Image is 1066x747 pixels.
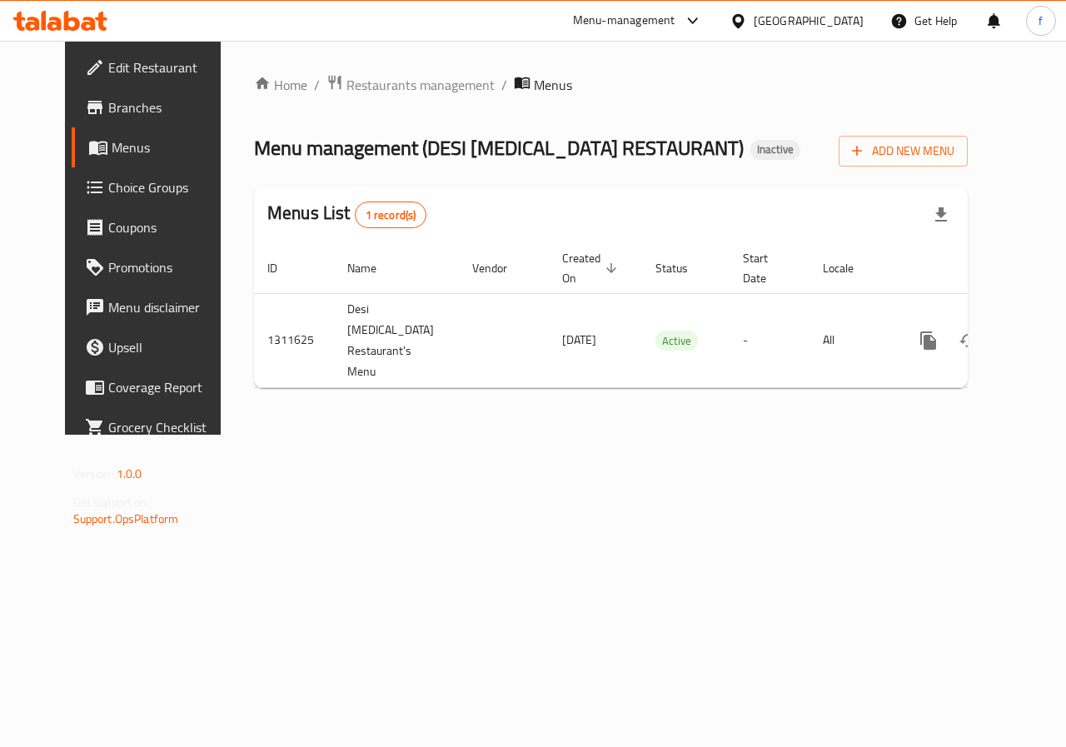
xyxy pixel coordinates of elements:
span: Add New Menu [852,141,954,162]
a: Restaurants management [326,74,495,96]
button: Add New Menu [839,136,968,167]
td: Desi [MEDICAL_DATA] Restaurant's Menu [334,293,459,387]
span: Get support on: [73,491,150,513]
span: Active [655,331,698,351]
span: Inactive [750,142,800,157]
li: / [314,75,320,95]
a: Coupons [72,207,243,247]
span: 1 record(s) [356,207,426,223]
div: Menu-management [573,11,675,31]
div: Inactive [750,140,800,160]
span: Menu management ( DESI [MEDICAL_DATA] RESTAURANT ) [254,129,744,167]
span: Menus [112,137,230,157]
span: Coupons [108,217,230,237]
a: Choice Groups [72,167,243,207]
span: [DATE] [562,329,596,351]
span: ID [267,258,299,278]
span: Grocery Checklist [108,417,230,437]
td: 1311625 [254,293,334,387]
li: / [501,75,507,95]
a: Support.OpsPlatform [73,508,179,530]
div: [GEOGRAPHIC_DATA] [754,12,864,30]
span: Version: [73,463,114,485]
a: Coverage Report [72,367,243,407]
div: Export file [921,195,961,235]
span: f [1039,12,1043,30]
h2: Menus List [267,201,426,228]
button: Change Status [949,321,989,361]
a: Grocery Checklist [72,407,243,447]
span: Status [655,258,710,278]
span: 1.0.0 [117,463,142,485]
a: Home [254,75,307,95]
span: Menus [534,75,572,95]
span: Start Date [743,248,790,288]
span: Name [347,258,398,278]
span: Promotions [108,257,230,277]
a: Promotions [72,247,243,287]
a: Branches [72,87,243,127]
span: Edit Restaurant [108,57,230,77]
span: Upsell [108,337,230,357]
td: All [809,293,895,387]
span: Coverage Report [108,377,230,397]
span: Choice Groups [108,177,230,197]
span: Menu disclaimer [108,297,230,317]
a: Menu disclaimer [72,287,243,327]
span: Locale [823,258,875,278]
a: Upsell [72,327,243,367]
div: Active [655,331,698,351]
td: - [730,293,809,387]
a: Edit Restaurant [72,47,243,87]
button: more [909,321,949,361]
span: Restaurants management [346,75,495,95]
span: Branches [108,97,230,117]
span: Vendor [472,258,529,278]
nav: breadcrumb [254,74,968,96]
a: Menus [72,127,243,167]
span: Created On [562,248,622,288]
